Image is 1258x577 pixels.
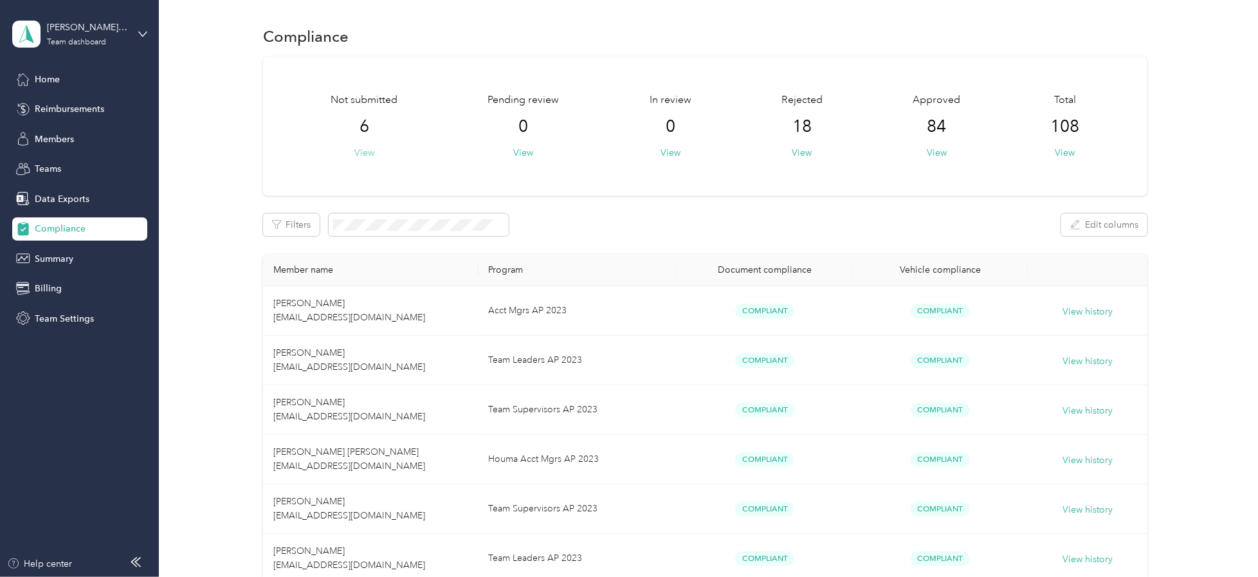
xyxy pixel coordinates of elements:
span: Summary [35,252,73,266]
div: Vehicle compliance [863,264,1018,275]
span: Compliant [911,551,970,566]
button: View [927,146,947,160]
span: [PERSON_NAME] [EMAIL_ADDRESS][DOMAIN_NAME] [273,397,425,422]
button: View history [1062,453,1113,468]
button: Filters [263,214,320,236]
span: Billing [35,282,62,295]
span: Compliant [911,403,970,417]
td: Team Leaders AP 2023 [479,336,678,385]
span: Teams [35,162,61,176]
span: Members [35,133,74,146]
button: View [1055,146,1075,160]
span: Rejected [781,93,823,108]
td: Team Supervisors AP 2023 [479,484,678,534]
button: View history [1062,553,1113,567]
span: Approved [913,93,961,108]
button: View [661,146,680,160]
span: Compliant [735,353,794,368]
span: Data Exports [35,192,89,206]
span: Total [1054,93,1076,108]
button: View history [1062,404,1113,418]
span: 108 [1051,116,1080,137]
span: [PERSON_NAME] [PERSON_NAME] [EMAIL_ADDRESS][DOMAIN_NAME] [273,446,425,472]
span: 6 [360,116,369,137]
span: Compliance [35,222,86,235]
button: Help center [7,557,73,571]
th: Program [479,254,678,286]
span: Compliant [911,304,970,318]
td: Houma Acct Mgrs AP 2023 [479,435,678,484]
span: Compliant [735,551,794,566]
iframe: Everlance-gr Chat Button Frame [1186,505,1258,577]
span: Not submitted [331,93,397,108]
button: View history [1062,503,1113,517]
h1: Compliance [263,30,349,43]
span: Compliant [735,403,794,417]
button: View [354,146,374,160]
span: [PERSON_NAME] [EMAIL_ADDRESS][DOMAIN_NAME] [273,347,425,372]
button: Edit columns [1061,214,1147,236]
span: [PERSON_NAME] [EMAIL_ADDRESS][DOMAIN_NAME] [273,298,425,323]
span: Compliant [735,452,794,467]
button: View [792,146,812,160]
th: Member name [263,254,478,286]
span: Compliant [911,452,970,467]
span: Pending review [488,93,560,108]
button: View [514,146,534,160]
div: Document compliance [688,264,843,275]
span: 18 [792,116,812,137]
span: Home [35,73,60,86]
div: [PERSON_NAME] Beverage Company [47,21,127,34]
span: Compliant [735,304,794,318]
td: Team Supervisors AP 2023 [479,385,678,435]
button: View history [1062,354,1113,369]
span: Team Settings [35,312,94,325]
td: Acct Mgrs AP 2023 [479,286,678,336]
span: Compliant [911,353,970,368]
span: [PERSON_NAME] [EMAIL_ADDRESS][DOMAIN_NAME] [273,496,425,521]
span: 84 [927,116,947,137]
span: Reimbursements [35,102,104,116]
span: Compliant [735,502,794,517]
div: Team dashboard [47,39,106,46]
span: [PERSON_NAME] [EMAIL_ADDRESS][DOMAIN_NAME] [273,545,425,571]
span: 0 [519,116,529,137]
span: In review [650,93,691,108]
span: 0 [666,116,675,137]
span: Compliant [911,502,970,517]
button: View history [1062,305,1113,319]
